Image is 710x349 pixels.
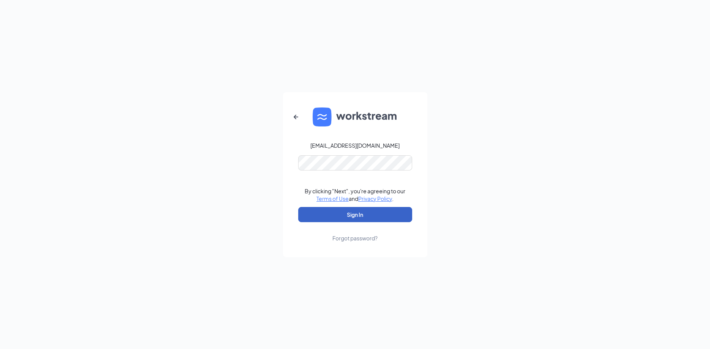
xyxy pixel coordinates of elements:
[316,195,349,202] a: Terms of Use
[332,222,378,242] a: Forgot password?
[291,112,300,122] svg: ArrowLeftNew
[313,107,398,126] img: WS logo and Workstream text
[298,207,412,222] button: Sign In
[332,234,378,242] div: Forgot password?
[305,187,405,202] div: By clicking "Next", you're agreeing to our and .
[310,142,400,149] div: [EMAIL_ADDRESS][DOMAIN_NAME]
[287,108,305,126] button: ArrowLeftNew
[358,195,392,202] a: Privacy Policy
